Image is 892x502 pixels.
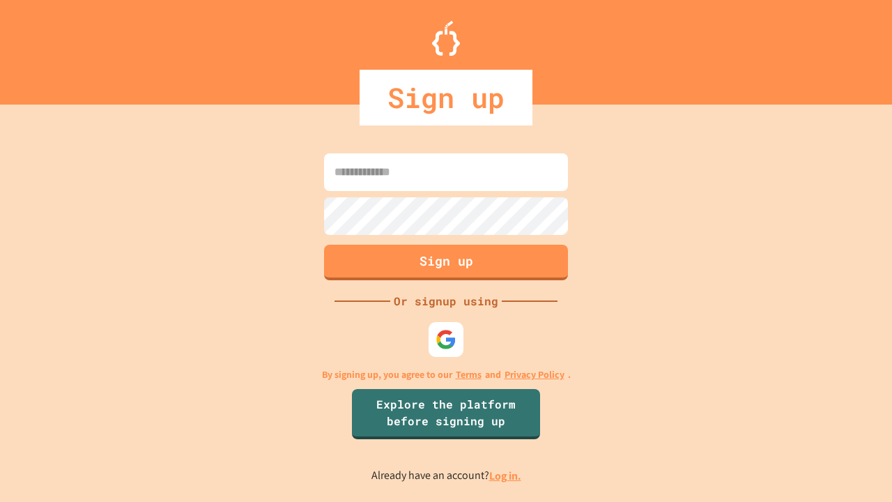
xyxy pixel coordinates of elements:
[390,293,502,310] div: Or signup using
[505,367,564,382] a: Privacy Policy
[456,367,482,382] a: Terms
[360,70,532,125] div: Sign up
[436,329,456,350] img: google-icon.svg
[489,469,521,483] a: Log in.
[322,367,571,382] p: By signing up, you agree to our and .
[324,245,568,280] button: Sign up
[432,21,460,56] img: Logo.svg
[352,389,540,439] a: Explore the platform before signing up
[371,467,521,485] p: Already have an account?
